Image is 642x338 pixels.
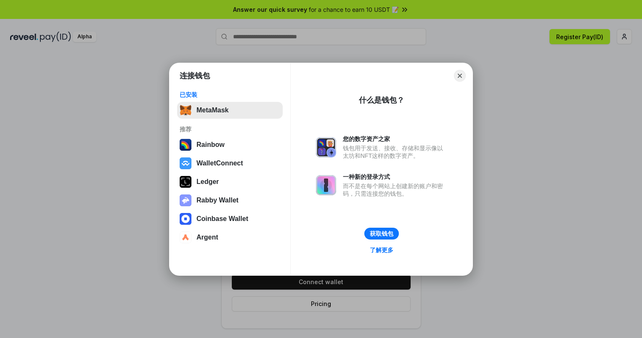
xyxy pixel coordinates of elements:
img: svg+xml,%3Csvg%20xmlns%3D%22http%3A%2F%2Fwww.w3.org%2F2000%2Fsvg%22%20fill%3D%22none%22%20viewBox... [316,137,336,157]
img: svg+xml,%3Csvg%20xmlns%3D%22http%3A%2F%2Fwww.w3.org%2F2000%2Fsvg%22%20width%3D%2228%22%20height%3... [180,176,191,188]
img: svg+xml,%3Csvg%20xmlns%3D%22http%3A%2F%2Fwww.w3.org%2F2000%2Fsvg%22%20fill%3D%22none%22%20viewBox... [180,194,191,206]
img: svg+xml,%3Csvg%20width%3D%2228%22%20height%3D%2228%22%20viewBox%3D%220%200%2028%2028%22%20fill%3D... [180,213,191,225]
button: Coinbase Wallet [177,210,283,227]
img: svg+xml,%3Csvg%20width%3D%2228%22%20height%3D%2228%22%20viewBox%3D%220%200%2028%2028%22%20fill%3D... [180,157,191,169]
div: MetaMask [196,106,228,114]
button: Argent [177,229,283,246]
button: WalletConnect [177,155,283,172]
div: Rabby Wallet [196,197,239,204]
div: Coinbase Wallet [196,215,248,223]
button: 获取钱包 [364,228,399,240]
div: 推荐 [180,125,280,133]
div: 一种新的登录方式 [343,173,447,181]
div: 钱包用于发送、接收、存储和显示像以太坊和NFT这样的数字资产。 [343,144,447,160]
div: 您的数字资产之家 [343,135,447,143]
img: svg+xml,%3Csvg%20width%3D%22120%22%20height%3D%22120%22%20viewBox%3D%220%200%20120%20120%22%20fil... [180,139,191,151]
button: Rainbow [177,136,283,153]
div: Argent [196,234,218,241]
h1: 连接钱包 [180,71,210,81]
button: Rabby Wallet [177,192,283,209]
div: 了解更多 [370,246,393,254]
div: 而不是在每个网站上创建新的账户和密码，只需连接您的钱包。 [343,182,447,197]
button: Close [454,70,466,82]
div: Rainbow [196,141,225,149]
div: WalletConnect [196,160,243,167]
div: 已安装 [180,91,280,98]
button: Ledger [177,173,283,190]
img: svg+xml,%3Csvg%20width%3D%2228%22%20height%3D%2228%22%20viewBox%3D%220%200%2028%2028%22%20fill%3D... [180,232,191,243]
button: MetaMask [177,102,283,119]
div: 获取钱包 [370,230,393,237]
div: Ledger [196,178,219,186]
a: 了解更多 [365,245,398,255]
img: svg+xml,%3Csvg%20fill%3D%22none%22%20height%3D%2233%22%20viewBox%3D%220%200%2035%2033%22%20width%... [180,104,191,116]
div: 什么是钱包？ [359,95,404,105]
img: svg+xml,%3Csvg%20xmlns%3D%22http%3A%2F%2Fwww.w3.org%2F2000%2Fsvg%22%20fill%3D%22none%22%20viewBox... [316,175,336,195]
